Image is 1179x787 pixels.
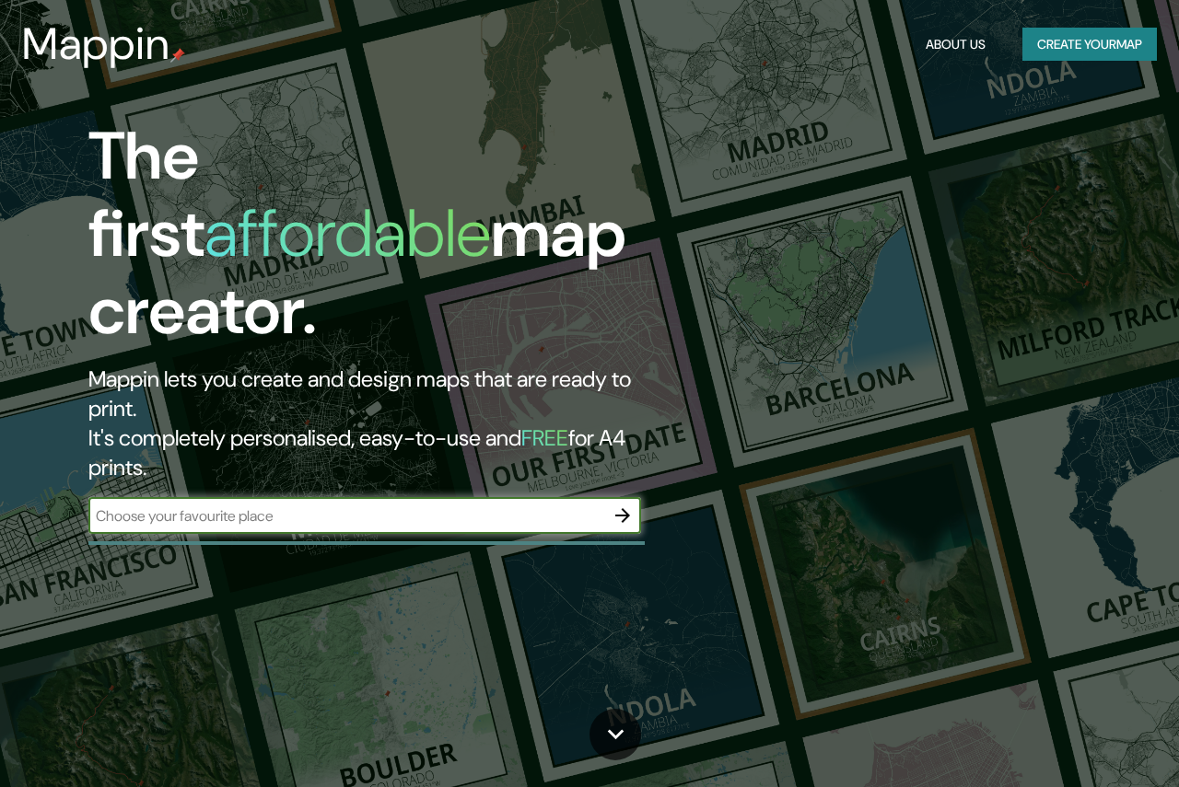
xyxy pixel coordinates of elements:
input: Choose your favourite place [88,505,604,527]
button: About Us [918,28,993,62]
button: Create yourmap [1022,28,1157,62]
img: mappin-pin [170,48,185,63]
h1: affordable [204,191,491,276]
h2: Mappin lets you create and design maps that are ready to print. It's completely personalised, eas... [88,365,678,482]
h3: Mappin [22,18,170,70]
h5: FREE [521,423,568,452]
h1: The first map creator. [88,118,678,365]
